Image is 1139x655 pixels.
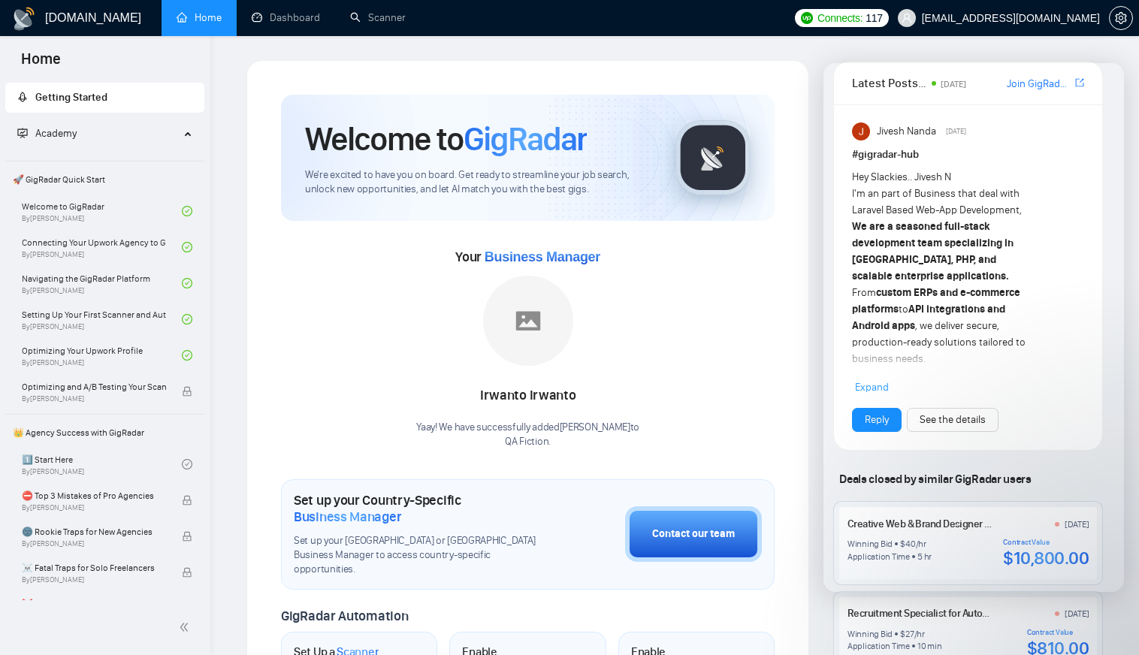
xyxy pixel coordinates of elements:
a: homeHome [177,11,222,24]
span: Business Manager [485,249,600,264]
span: 👑 Agency Success with GigRadar [7,418,203,448]
div: 10 min [917,640,942,652]
iframe: Intercom live chat [1088,604,1124,640]
span: lock [182,495,192,506]
div: $ [900,628,905,640]
div: Contact our team [652,526,735,542]
span: Business Manager [294,509,401,525]
span: We're excited to have you on board. Get ready to streamline your job search, unlock new opportuni... [305,168,651,197]
span: fund-projection-screen [17,128,28,138]
span: check-circle [182,350,192,361]
span: Connects: [817,10,863,26]
span: double-left [179,620,194,635]
span: lock [182,386,192,397]
span: Academy [17,127,77,140]
div: Contract Value [1027,628,1089,637]
span: rocket [17,92,28,102]
span: By [PERSON_NAME] [22,503,166,512]
a: dashboardDashboard [252,11,320,24]
span: check-circle [182,242,192,252]
span: GigRadar [464,119,587,159]
span: GigRadar Automation [281,608,408,624]
a: Optimizing Your Upwork ProfileBy[PERSON_NAME] [22,339,182,372]
button: setting [1109,6,1133,30]
div: Irwanto Irwanto [416,383,639,409]
span: ☠️ Fatal Traps for Solo Freelancers [22,560,166,575]
a: Navigating the GigRadar PlatformBy[PERSON_NAME] [22,267,182,300]
div: [DATE] [1065,608,1089,620]
iframe: Intercom live chat [823,63,1124,592]
span: Optimizing and A/B Testing Your Scanner for Better Results [22,379,166,394]
span: Set up your [GEOGRAPHIC_DATA] or [GEOGRAPHIC_DATA] Business Manager to access country-specific op... [294,534,550,577]
a: Setting Up Your First Scanner and Auto-BidderBy[PERSON_NAME] [22,303,182,336]
span: Getting Started [35,91,107,104]
a: 1️⃣ Start HereBy[PERSON_NAME] [22,448,182,481]
span: user [902,13,912,23]
div: 27 [905,628,914,640]
span: lock [182,567,192,578]
span: ❌ How to get banned on Upwork [22,596,166,611]
a: Recruitment Specialist for Automotive Repair Shop [847,607,1068,620]
a: Connecting Your Upwork Agency to GigRadarBy[PERSON_NAME] [22,231,182,264]
h1: Set up your Country-Specific [294,492,550,525]
a: Welcome to GigRadarBy[PERSON_NAME] [22,195,182,228]
li: Getting Started [5,83,204,113]
img: upwork-logo.png [801,12,813,24]
a: searchScanner [350,11,406,24]
span: By [PERSON_NAME] [22,394,166,403]
a: setting [1109,12,1133,24]
img: placeholder.png [483,276,573,366]
span: 117 [866,10,882,26]
img: logo [12,7,36,31]
span: 🌚 Rookie Traps for New Agencies [22,524,166,539]
p: QA Fiction . [416,435,639,449]
div: /hr [914,628,925,640]
img: gigradar-logo.png [675,120,751,195]
span: ⛔ Top 3 Mistakes of Pro Agencies [22,488,166,503]
div: Winning Bid [847,628,893,640]
span: By [PERSON_NAME] [22,575,166,584]
span: lock [182,531,192,542]
span: check-circle [182,459,192,469]
h1: Welcome to [305,119,587,159]
button: Contact our team [625,506,762,562]
span: check-circle [182,278,192,288]
div: Yaay! We have successfully added [PERSON_NAME] to [416,421,639,449]
span: Academy [35,127,77,140]
span: check-circle [182,206,192,216]
span: check-circle [182,314,192,324]
span: 🚀 GigRadar Quick Start [7,165,203,195]
div: Application Time [847,640,910,652]
span: Home [9,48,73,80]
span: Your [455,249,600,265]
span: setting [1110,12,1132,24]
span: By [PERSON_NAME] [22,539,166,548]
